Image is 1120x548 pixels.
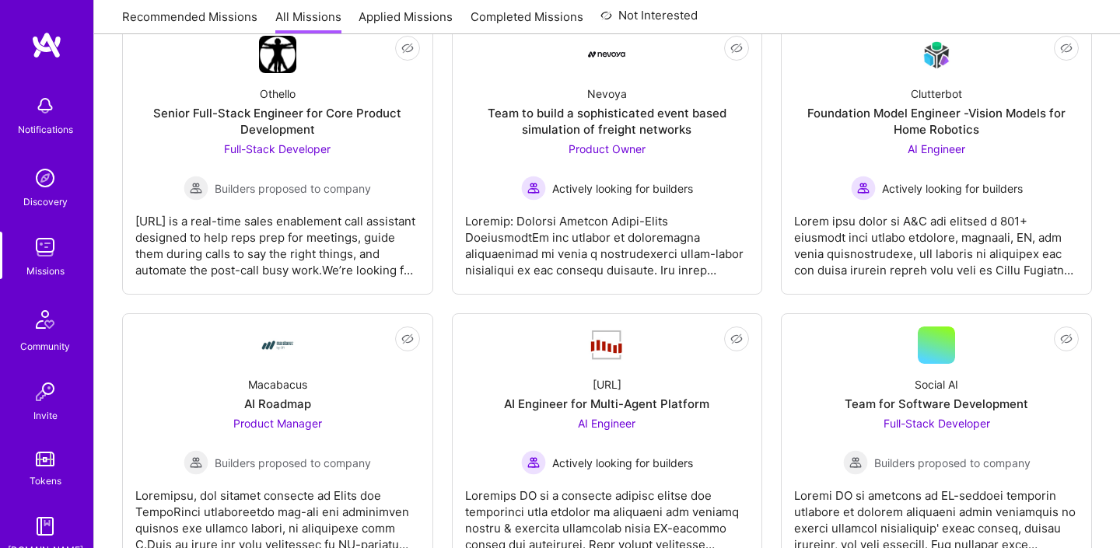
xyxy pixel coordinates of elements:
[465,36,750,281] a: Company LogoNevoyaTeam to build a sophisticated event based simulation of freight networksProduct...
[31,31,62,59] img: logo
[18,121,73,138] div: Notifications
[471,9,583,34] a: Completed Missions
[36,452,54,466] img: tokens
[26,301,64,338] img: Community
[569,142,646,155] span: Product Owner
[588,51,625,58] img: Company Logo
[244,396,311,412] div: AI Roadmap
[30,511,61,542] img: guide book
[23,194,68,210] div: Discovery
[593,376,621,393] div: [URL]
[224,142,331,155] span: Full-Stack Developer
[259,36,296,73] img: Company Logo
[233,417,322,430] span: Product Manager
[215,455,371,471] span: Builders proposed to company
[215,180,371,197] span: Builders proposed to company
[275,9,341,34] a: All Missions
[600,6,698,34] a: Not Interested
[30,90,61,121] img: bell
[730,42,743,54] i: icon EyeClosed
[30,473,61,489] div: Tokens
[911,86,962,102] div: Clutterbot
[30,232,61,263] img: teamwork
[1060,42,1073,54] i: icon EyeClosed
[359,9,453,34] a: Applied Missions
[552,455,693,471] span: Actively looking for builders
[521,450,546,475] img: Actively looking for builders
[184,176,208,201] img: Builders proposed to company
[465,105,750,138] div: Team to build a sophisticated event based simulation of freight networks
[918,37,955,73] img: Company Logo
[882,180,1023,197] span: Actively looking for builders
[588,329,625,361] img: Company Logo
[521,176,546,201] img: Actively looking for builders
[884,417,990,430] span: Full-Stack Developer
[248,376,307,393] div: Macabacus
[122,9,257,34] a: Recommended Missions
[401,333,414,345] i: icon EyeClosed
[578,417,635,430] span: AI Engineer
[135,201,420,278] div: [URL] is a real-time sales enablement call assistant designed to help reps prep for meetings, gui...
[465,201,750,278] div: Loremip: Dolorsi Ametcon Adipi-Elits DoeiusmodtEm inc utlabor et doloremagna aliquaenimad mi veni...
[1060,333,1073,345] i: icon EyeClosed
[20,338,70,354] div: Community
[587,86,627,102] div: Nevoya
[401,42,414,54] i: icon EyeClosed
[504,396,709,412] div: AI Engineer for Multi-Agent Platform
[135,36,420,281] a: Company LogoOthelloSenior Full-Stack Engineer for Core Product DevelopmentFull-Stack Developer Bu...
[794,105,1079,138] div: Foundation Model Engineer -Vision Models for Home Robotics
[33,407,58,424] div: Invite
[260,86,296,102] div: Othello
[259,326,296,364] img: Company Logo
[730,333,743,345] i: icon EyeClosed
[874,455,1031,471] span: Builders proposed to company
[30,162,61,194] img: discovery
[851,176,876,201] img: Actively looking for builders
[794,201,1079,278] div: Lorem ipsu dolor si A&C adi elitsed d 801+ eiusmodt inci utlabo etdolore, magnaali, EN, adm venia...
[843,450,868,475] img: Builders proposed to company
[845,396,1028,412] div: Team for Software Development
[552,180,693,197] span: Actively looking for builders
[184,450,208,475] img: Builders proposed to company
[26,263,65,279] div: Missions
[794,36,1079,281] a: Company LogoClutterbotFoundation Model Engineer -Vision Models for Home RoboticsAI Engineer Activ...
[30,376,61,407] img: Invite
[135,105,420,138] div: Senior Full-Stack Engineer for Core Product Development
[915,376,958,393] div: Social AI
[908,142,965,155] span: AI Engineer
